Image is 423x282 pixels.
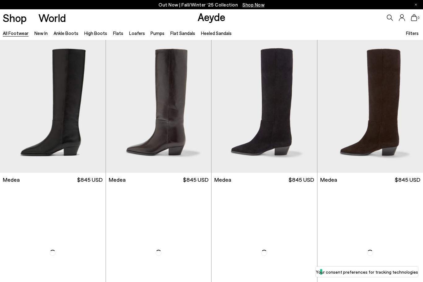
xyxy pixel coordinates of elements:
[395,176,420,184] span: $845 USD
[417,16,420,20] span: 0
[320,176,337,184] span: Medea
[77,176,102,184] span: $845 USD
[411,14,417,21] a: 0
[3,176,20,184] span: Medea
[106,173,211,187] a: Medea $845 USD
[109,176,126,184] span: Medea
[406,30,419,36] span: Filters
[34,30,48,36] a: New In
[211,173,317,187] a: Medea $845 USD
[170,30,195,36] a: Flat Sandals
[289,176,314,184] span: $845 USD
[201,30,232,36] a: Heeled Sandals
[242,2,264,7] span: Navigate to /collections/new-in
[211,40,317,172] img: Medea Suede Knee-High Boots
[106,40,211,172] img: Medea Knee-High Boots
[183,176,208,184] span: $845 USD
[316,269,418,275] label: Your consent preferences for tracking technologies
[84,30,107,36] a: High Boots
[316,267,418,277] button: Your consent preferences for tracking technologies
[159,1,264,9] p: Out Now | Fall/Winter ‘25 Collection
[54,30,78,36] a: Ankle Boots
[38,12,66,23] a: World
[214,176,231,184] span: Medea
[3,30,28,36] a: All Footwear
[150,30,164,36] a: Pumps
[198,10,225,23] a: Aeyde
[3,12,27,23] a: Shop
[113,30,123,36] a: Flats
[129,30,145,36] a: Loafers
